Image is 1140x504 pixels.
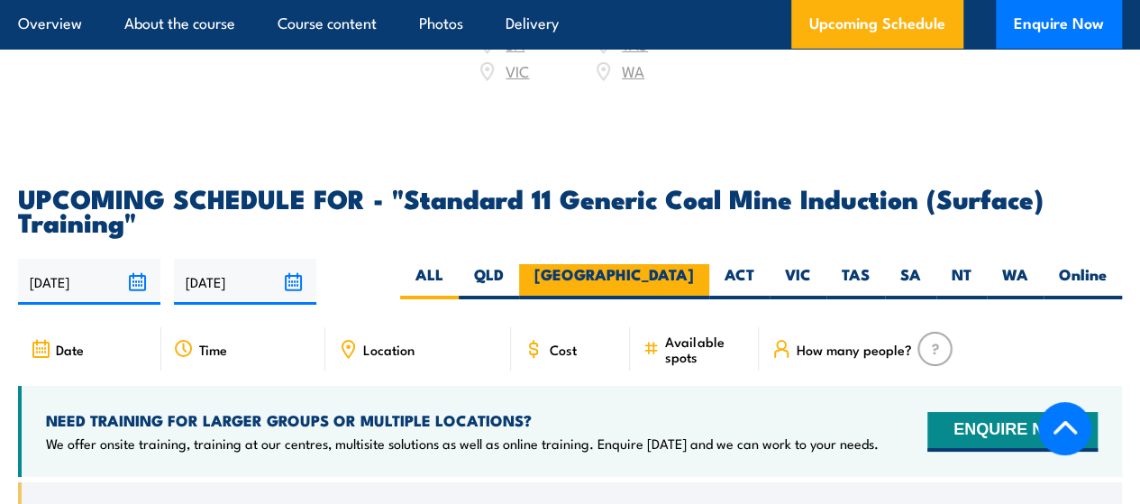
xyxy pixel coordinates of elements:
[885,264,936,299] label: SA
[519,264,709,299] label: [GEOGRAPHIC_DATA]
[936,264,987,299] label: NT
[18,259,160,305] input: From date
[1044,264,1122,299] label: Online
[549,342,576,357] span: Cost
[709,264,770,299] label: ACT
[826,264,885,299] label: TAS
[174,259,316,305] input: To date
[927,412,1098,452] button: ENQUIRE NOW
[987,264,1044,299] label: WA
[46,410,879,430] h4: NEED TRAINING FOR LARGER GROUPS OR MULTIPLE LOCATIONS?
[665,334,746,364] span: Available spots
[400,264,459,299] label: ALL
[363,342,415,357] span: Location
[459,264,519,299] label: QLD
[56,342,84,357] span: Date
[18,186,1122,233] h2: UPCOMING SCHEDULE FOR - "Standard 11 Generic Coal Mine Induction (Surface) Training"
[199,342,227,357] span: Time
[46,435,879,453] p: We offer onsite training, training at our centres, multisite solutions as well as online training...
[770,264,826,299] label: VIC
[797,342,912,357] span: How many people?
